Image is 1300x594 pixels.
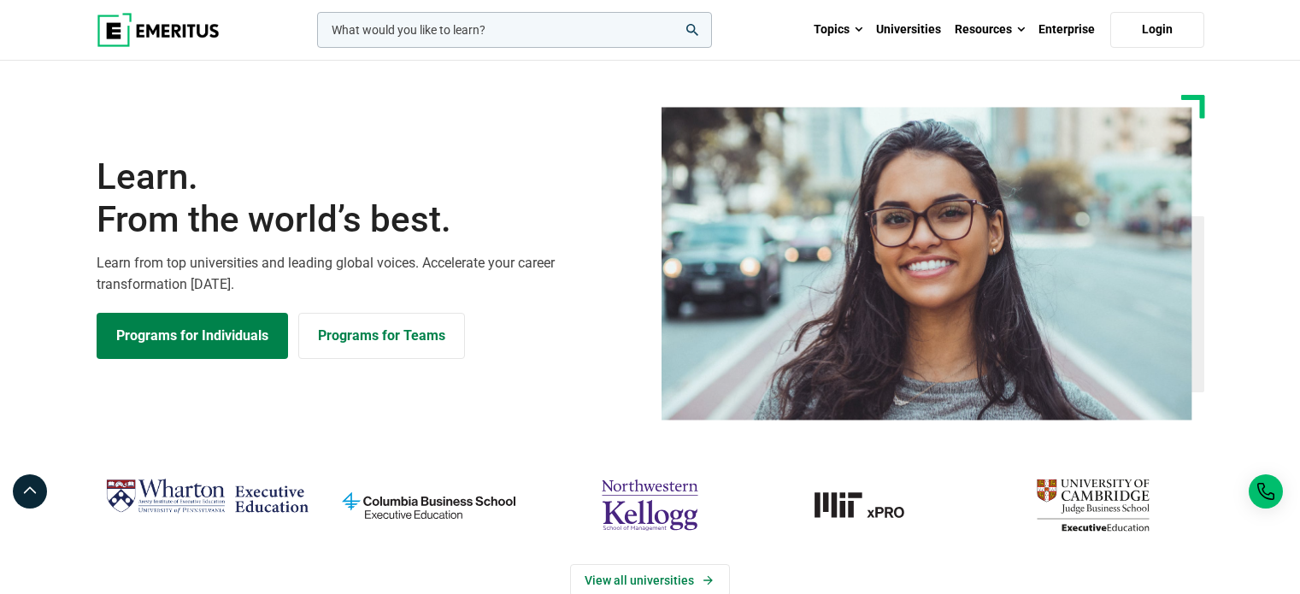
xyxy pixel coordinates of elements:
a: Explore for Business [298,313,465,359]
a: MIT-xPRO [769,472,974,538]
span: From the world’s best. [97,198,640,241]
p: Learn from top universities and leading global voices. Accelerate your career transformation [DATE]. [97,252,640,296]
a: Login [1110,12,1204,48]
img: Wharton Executive Education [105,472,309,522]
img: cambridge-judge-business-school [991,472,1195,538]
img: Learn from the world's best [662,107,1192,421]
input: woocommerce-product-search-field-0 [317,12,712,48]
a: Explore Programs [97,313,288,359]
img: columbia-business-school [326,472,531,538]
img: northwestern-kellogg [548,472,752,538]
h1: Learn. [97,156,640,242]
img: MIT xPRO [769,472,974,538]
